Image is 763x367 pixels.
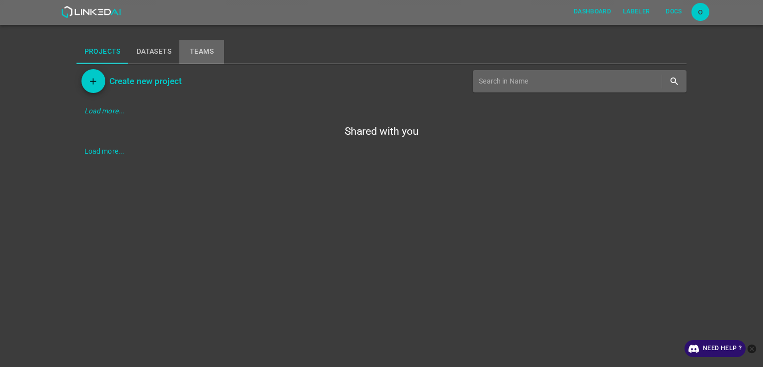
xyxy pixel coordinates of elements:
button: close-help [746,340,758,357]
div: o [691,3,709,21]
button: Dashboard [570,3,615,20]
a: Dashboard [568,1,617,22]
button: Labeler [619,3,654,20]
div: Load more... [76,142,687,161]
button: Projects [76,40,129,64]
a: Need Help ? [685,340,746,357]
input: Search in Name [479,74,660,89]
div: Load more... [84,146,125,157]
div: Load more... [76,102,687,120]
h5: Shared with you [76,124,687,138]
a: Docs [656,1,691,22]
button: search [664,71,685,92]
button: Docs [658,3,689,20]
img: LinkedAI [61,6,121,18]
button: Add [81,69,105,93]
button: Teams [179,40,224,64]
a: Labeler [617,1,656,22]
a: Create new project [105,74,182,88]
button: Open settings [691,3,709,21]
em: Load more... [84,107,125,115]
button: Datasets [129,40,179,64]
h6: Create new project [109,74,182,88]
